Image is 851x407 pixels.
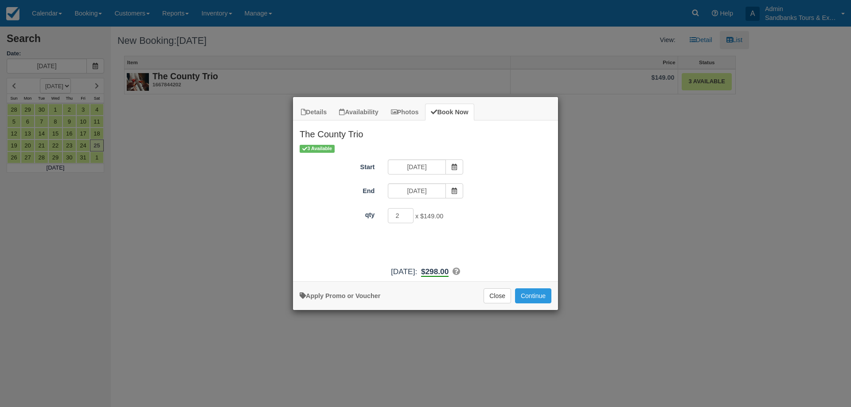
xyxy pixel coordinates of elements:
[415,213,443,220] span: x $149.00
[421,267,449,277] b: $298.00
[425,104,474,121] a: Book Now
[293,120,558,277] div: Item Modal
[293,120,558,143] h2: The County Trio
[300,292,380,299] a: Apply Voucher
[385,104,425,121] a: Photos
[293,183,381,196] label: End
[333,104,384,121] a: Availability
[391,267,415,276] span: [DATE]
[515,288,551,303] button: Add to Booking
[295,104,332,121] a: Details
[300,145,335,152] span: 3 Available
[484,288,511,303] button: Close
[293,159,381,172] label: Start
[388,208,414,223] input: qty
[293,266,558,277] div: :
[293,207,381,220] label: qty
